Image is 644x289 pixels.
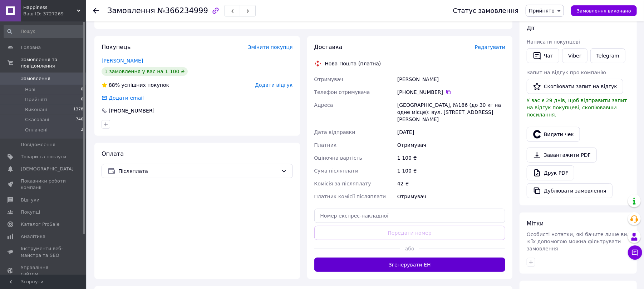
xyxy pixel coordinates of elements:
span: Виконані [25,106,47,113]
span: Особисті нотатки, які бачите лише ви. З їх допомогою можна фільтрувати замовлення [527,231,629,251]
span: або [400,245,419,252]
a: Завантажити PDF [527,148,597,163]
div: Статус замовлення [453,7,519,14]
div: Нова Пошта (платна) [323,60,383,67]
span: Оціночна вартість [314,155,362,161]
div: успішних покупок [102,81,169,89]
span: Післяплата [118,167,278,175]
button: Чат з покупцем [628,245,642,260]
span: Інструменти веб-майстра та SEO [21,245,66,258]
div: [PERSON_NAME] [396,73,507,86]
div: 1 100 ₴ [396,164,507,177]
div: Додати email [108,94,144,101]
span: Товари та послуги [21,154,66,160]
span: Замовлення [21,75,50,82]
span: Замовлення [107,6,155,15]
span: Скасовані [25,116,49,123]
span: Замовлення та повідомлення [21,56,86,69]
input: Пошук [4,25,84,38]
a: Telegram [590,48,625,63]
span: Телефон отримувача [314,89,370,95]
a: [PERSON_NAME] [102,58,143,64]
span: Дата відправки [314,129,355,135]
span: №366234999 [157,6,208,15]
div: [GEOGRAPHIC_DATA], №186 (до 30 кг на одне місце): вул. [STREET_ADDRESS][PERSON_NAME] [396,99,507,126]
span: 1378 [73,106,83,113]
span: Показники роботи компанії [21,178,66,191]
span: Каталог ProSale [21,221,59,228]
div: 42 ₴ [396,177,507,190]
span: У вас є 29 днів, щоб відправити запит на відгук покупцеві, скопіювавши посилання. [527,98,627,118]
button: Замовлення виконано [571,5,637,16]
span: Happiness [23,4,77,11]
span: Покупець [102,44,131,50]
span: Покупці [21,209,40,215]
div: Ваш ID: 3727269 [23,11,86,17]
div: [PHONE_NUMBER] [108,107,155,114]
button: Видати чек [527,127,580,142]
button: Дублювати замовлення [527,183,613,198]
span: Комісія за післяплату [314,181,371,186]
span: Оплачені [25,127,48,133]
span: 3 [81,127,83,133]
span: Сума післяплати [314,168,359,174]
span: Отримувач [314,76,343,82]
span: 6 [81,96,83,103]
span: Адреса [314,102,333,108]
span: Прийнято [529,8,555,14]
div: [DATE] [396,126,507,139]
span: Прийняті [25,96,47,103]
div: Додати email [101,94,144,101]
button: Чат [527,48,559,63]
span: Повідомлення [21,141,55,148]
span: Відгуки [21,197,39,203]
span: Головна [21,44,41,51]
span: 746 [76,116,83,123]
span: Нові [25,86,35,93]
span: Змінити покупця [248,44,293,50]
span: Оплата [102,150,124,157]
span: Редагувати [475,44,505,50]
div: Отримувач [396,190,507,203]
span: Доставка [314,44,343,50]
span: Мітки [527,220,544,227]
span: Запит на відгук про компанію [527,70,606,75]
button: Скопіювати запит на відгук [527,79,623,94]
div: Отримувач [396,139,507,151]
span: Управління сайтом [21,264,66,277]
span: Замовлення виконано [577,8,631,14]
span: Написати покупцеві [527,39,580,45]
div: [PHONE_NUMBER] [397,89,505,96]
a: Viber [562,48,587,63]
button: Згенерувати ЕН [314,258,506,272]
a: Друк PDF [527,165,574,180]
span: Платник комісії післяплати [314,194,386,199]
div: Повернутися назад [93,7,99,14]
span: 0 [81,86,83,93]
span: Додати відгук [255,82,292,88]
span: Платник [314,142,337,148]
div: 1 100 ₴ [396,151,507,164]
div: 1 замовлення у вас на 1 100 ₴ [102,67,188,76]
span: [DEMOGRAPHIC_DATA] [21,166,74,172]
input: Номер експрес-накладної [314,209,506,223]
span: Дії [527,25,534,31]
span: 88% [109,82,120,88]
span: Аналітика [21,233,45,240]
